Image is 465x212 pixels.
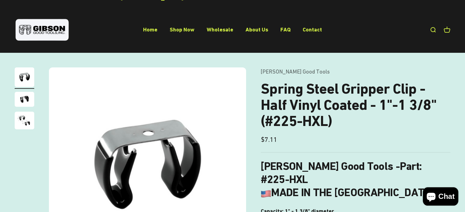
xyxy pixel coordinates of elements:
[400,160,419,173] span: Part
[261,160,422,186] b: : #225-HXL
[15,67,34,87] img: Gripper clip, made & shipped from the USA!
[303,27,322,33] a: Contact
[170,27,194,33] a: Shop Now
[261,81,450,129] h1: Spring Steel Gripper Clip - Half Vinyl Coated - 1"-1 3/8" (#225-HXL)
[261,160,419,173] b: [PERSON_NAME] Good Tools -
[421,187,460,207] inbox-online-store-chat: Shopify online store chat
[207,27,233,33] a: Wholesale
[15,92,34,107] img: close up of a spring steel gripper clip, tool clip, durable, secure holding, Excellent corrosion ...
[261,68,330,75] a: [PERSON_NAME] Good Tools
[245,27,268,33] a: About Us
[15,67,34,89] button: Go to item 1
[261,134,277,145] sale-price: $7.11
[15,92,34,109] button: Go to item 2
[15,112,34,131] button: Go to item 3
[261,186,444,199] b: MADE IN THE [GEOGRAPHIC_DATA]
[143,27,157,33] a: Home
[280,27,290,33] a: FAQ
[15,112,34,129] img: close up of a spring steel gripper clip, tool clip, durable, secure holding, Excellent corrosion ...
